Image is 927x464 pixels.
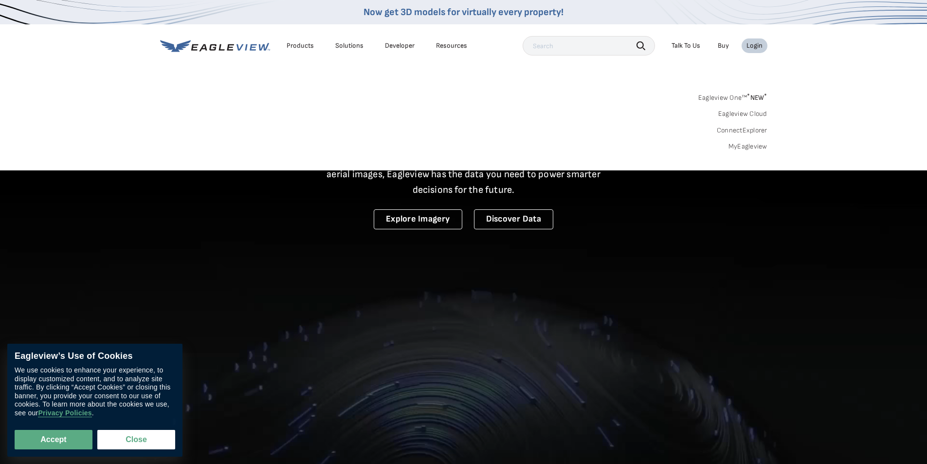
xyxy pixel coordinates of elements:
a: Eagleview One™*NEW* [698,91,767,102]
div: Eagleview’s Use of Cookies [15,351,175,362]
a: Developer [385,41,415,50]
div: Resources [436,41,467,50]
span: NEW [747,93,767,102]
a: Explore Imagery [374,209,462,229]
input: Search [523,36,655,56]
div: We use cookies to enhance your experience, to display customized content, and to analyze site tra... [15,367,175,418]
div: Talk To Us [672,41,700,50]
button: Accept [15,430,92,449]
p: A new era starts here. Built on more than 3.5 billion high-resolution aerial images, Eagleview ha... [315,151,613,198]
div: Products [287,41,314,50]
button: Close [97,430,175,449]
a: MyEagleview [728,142,767,151]
div: Login [746,41,763,50]
div: Solutions [335,41,364,50]
a: ConnectExplorer [717,126,767,135]
a: Eagleview Cloud [718,110,767,118]
a: Discover Data [474,209,553,229]
a: Buy [718,41,729,50]
a: Privacy Policies [38,409,91,418]
a: Now get 3D models for virtually every property! [364,6,563,18]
